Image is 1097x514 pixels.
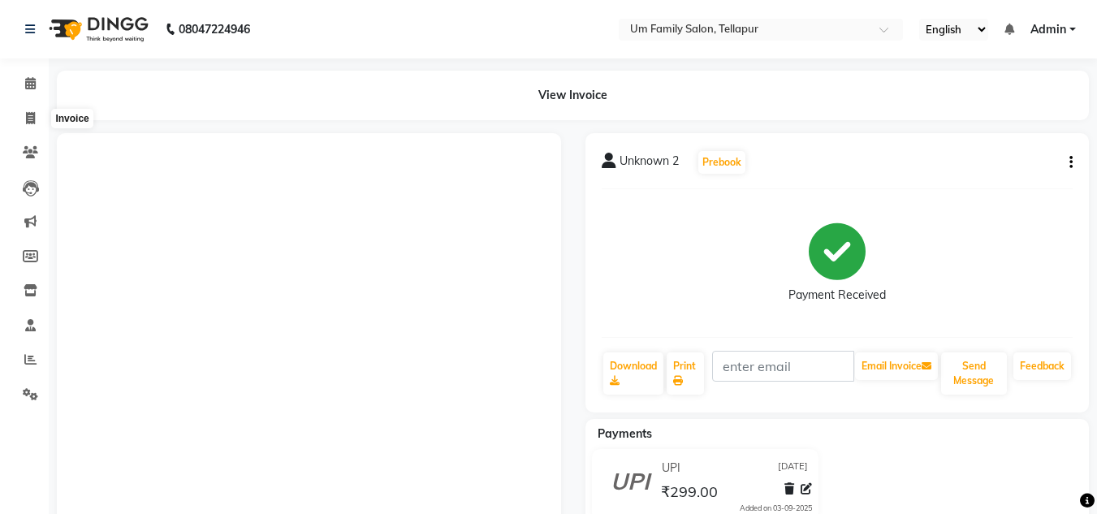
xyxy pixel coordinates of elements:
div: Payment Received [788,287,886,304]
a: Download [603,352,663,395]
span: Unknown 2 [620,153,679,175]
span: Payments [598,426,652,441]
span: [DATE] [778,460,808,477]
a: Print [667,352,704,395]
input: enter email [712,351,854,382]
div: Invoice [51,109,93,128]
button: Prebook [698,151,745,174]
b: 08047224946 [179,6,250,52]
a: Feedback [1013,352,1071,380]
div: Added on 03-09-2025 [740,503,812,514]
span: ₹299.00 [661,482,718,505]
span: UPI [662,460,680,477]
span: Admin [1030,21,1066,38]
button: Send Message [941,352,1007,395]
img: logo [41,6,153,52]
div: View Invoice [57,71,1089,120]
button: Email Invoice [855,352,938,380]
